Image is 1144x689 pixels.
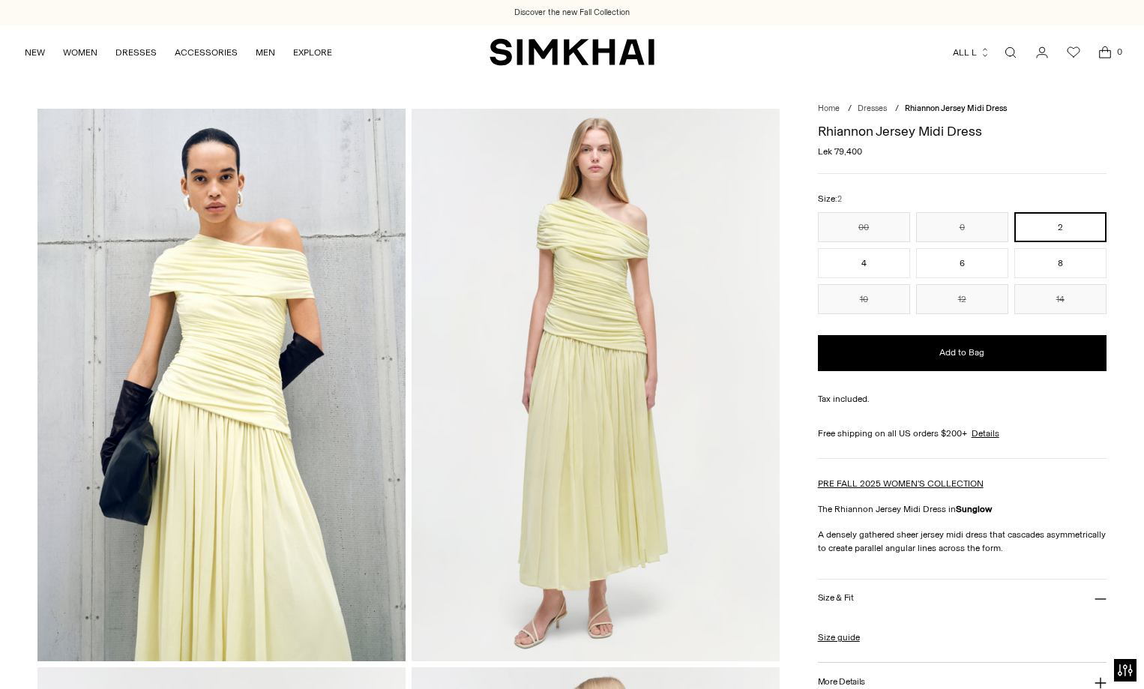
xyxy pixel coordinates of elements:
img: Rhiannon Jersey Midi Dress [412,109,780,661]
a: ACCESSORIES [175,36,238,69]
div: Tax included. [818,392,1107,406]
a: PRE FALL 2025 WOMEN'S COLLECTION [818,478,984,489]
a: Discover the new Fall Collection [514,7,630,19]
a: Details [972,427,999,440]
a: Home [818,103,840,113]
button: 10 [818,284,910,314]
button: 6 [916,248,1008,278]
button: Size & Fit [818,580,1107,618]
div: Free shipping on all US orders $200+ [818,427,1107,440]
span: 2 [837,194,842,204]
span: Rhiannon Jersey Midi Dress [905,103,1007,113]
h3: More Details [818,677,865,687]
img: Rhiannon Jersey Midi Dress [37,109,406,661]
button: 00 [818,212,910,242]
p: A densely gathered sheer jersey midi dress that cascades asymmetrically to create parallel angula... [818,528,1107,555]
button: 0 [916,212,1008,242]
button: 8 [1014,248,1107,278]
div: / [848,103,852,115]
a: EXPLORE [293,36,332,69]
a: Size guide [818,631,860,644]
button: 2 [1014,212,1107,242]
a: Open search modal [996,37,1026,67]
div: / [895,103,899,115]
button: ALL L [953,36,990,69]
button: 14 [1014,284,1107,314]
a: WOMEN [63,36,97,69]
a: Go to the account page [1027,37,1057,67]
a: Dresses [858,103,887,113]
a: MEN [256,36,275,69]
button: 12 [916,284,1008,314]
span: 0 [1113,45,1126,58]
p: The Rhiannon Jersey Midi Dress in [818,502,1107,516]
h3: Size & Fit [818,593,854,603]
a: Wishlist [1059,37,1089,67]
a: Open cart modal [1090,37,1120,67]
a: DRESSES [115,36,157,69]
span: Add to Bag [939,346,984,359]
button: 4 [818,248,910,278]
strong: Sunglow [956,504,992,514]
label: Size: [818,192,842,206]
nav: breadcrumbs [818,103,1107,115]
a: NEW [25,36,45,69]
button: Add to Bag [818,335,1107,371]
h1: Rhiannon Jersey Midi Dress [818,124,1107,138]
span: Lek 79,400 [818,145,862,158]
a: SIMKHAI [490,37,654,67]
